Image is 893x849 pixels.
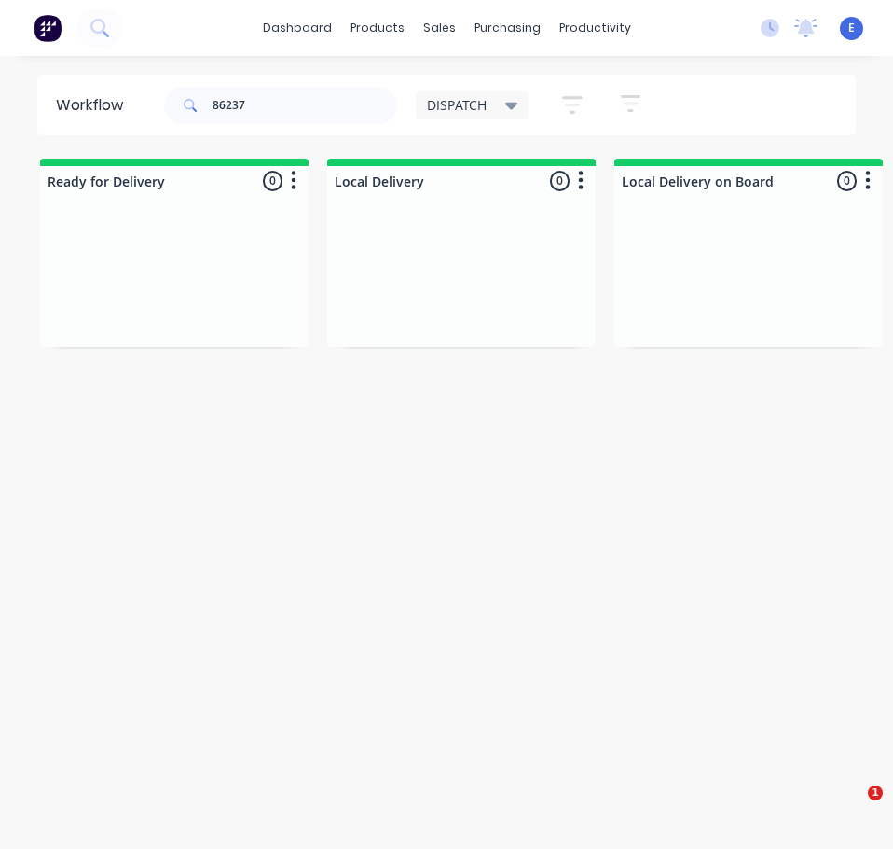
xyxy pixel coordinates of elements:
div: Workflow [56,94,132,117]
iframe: Intercom live chat [830,786,874,830]
span: DISPATCH [427,95,487,115]
input: Search for orders... [213,87,397,124]
div: sales [414,14,465,42]
div: products [341,14,414,42]
img: Factory [34,14,62,42]
div: purchasing [465,14,550,42]
a: dashboard [254,14,341,42]
span: E [848,20,855,36]
span: 1 [868,786,883,800]
div: productivity [550,14,640,42]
